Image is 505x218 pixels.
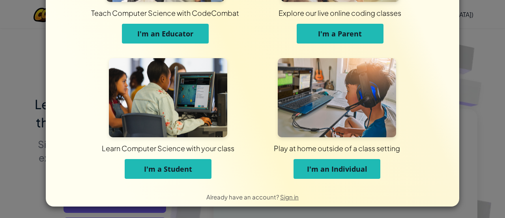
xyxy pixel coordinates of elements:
button: I'm a Student [125,159,211,179]
span: Already have an account? [206,193,280,201]
button: I'm a Parent [297,24,383,44]
span: I'm an Educator [137,29,193,38]
span: I'm a Student [144,164,192,174]
button: I'm an Individual [294,159,380,179]
img: For Students [109,58,227,137]
img: For Individuals [278,58,396,137]
span: I'm an Individual [307,164,367,174]
a: Sign in [280,193,299,201]
span: I'm a Parent [318,29,362,38]
button: I'm an Educator [122,24,209,44]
